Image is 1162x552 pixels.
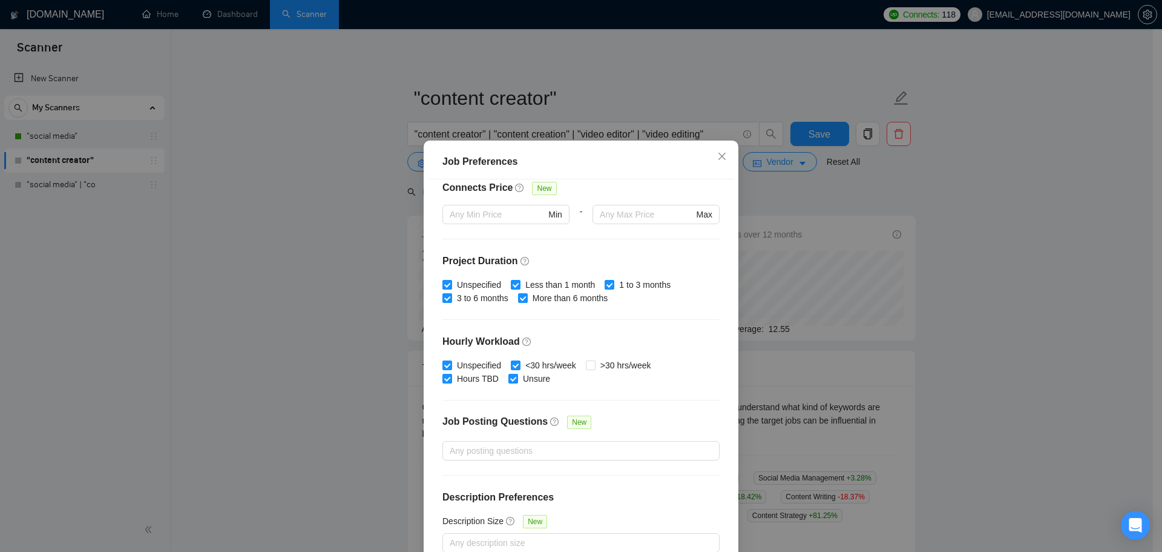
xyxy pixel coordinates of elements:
span: >30 hrs/week [596,359,656,372]
span: Less than 1 month [520,278,600,291]
span: question-circle [515,183,525,193]
h5: Description Size [442,514,504,528]
span: <30 hrs/week [520,359,581,372]
span: More than 6 months [528,291,613,305]
span: New [523,515,547,528]
span: question-circle [506,516,516,526]
h4: Job Posting Questions [442,414,548,429]
div: Job Preferences [442,155,720,169]
h4: Hourly Workload [442,334,720,349]
span: 3 to 6 months [452,291,513,305]
input: Any Max Price [600,208,694,221]
span: question-circle [522,337,532,347]
h4: Description Preferences [442,490,720,505]
h4: Project Duration [442,254,720,268]
span: Max [697,208,712,221]
span: Hours TBD [452,372,504,385]
input: Any Min Price [450,208,546,221]
span: Min [548,208,562,221]
span: question-circle [520,256,530,266]
div: Open Intercom Messenger [1121,511,1150,540]
span: question-circle [550,417,560,427]
span: 1 to 3 months [614,278,675,291]
div: - [570,205,592,239]
span: New [567,416,591,429]
span: Unspecified [452,278,506,291]
h4: Connects Price [442,181,513,195]
span: Unspecified [452,359,506,372]
span: close [717,151,727,161]
span: New [532,182,556,195]
button: Close [706,141,738,173]
span: Unsure [518,372,555,385]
